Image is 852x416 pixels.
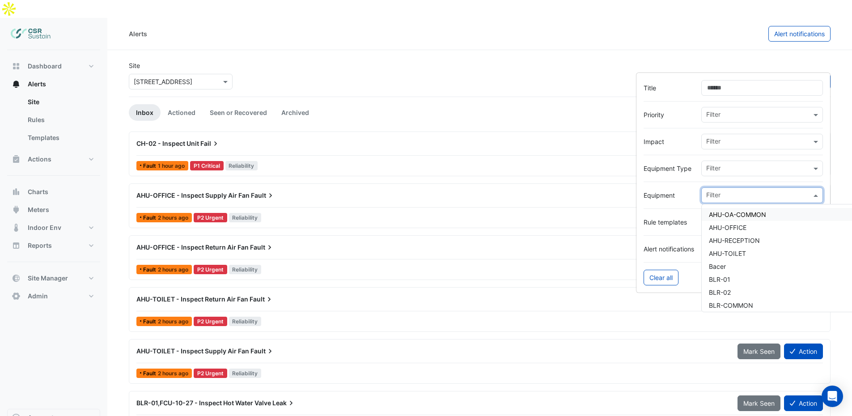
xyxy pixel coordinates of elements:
[738,344,780,359] button: Mark Seen
[743,348,775,355] span: Mark Seen
[12,241,21,250] app-icon: Reports
[12,205,21,214] app-icon: Meters
[12,274,21,283] app-icon: Site Manager
[28,205,49,214] span: Meters
[194,213,227,222] div: P2 Urgent
[705,163,721,175] div: Filter
[705,110,721,121] div: Filter
[190,161,224,170] div: P1 Critical
[644,83,694,93] label: Title
[644,110,694,119] label: Priority
[251,191,275,200] span: Fault
[143,267,158,272] span: Fault
[12,80,21,89] app-icon: Alerts
[194,369,227,378] div: P2 Urgent
[644,137,694,146] label: Impact
[822,386,843,407] div: Open Intercom Messenger
[709,250,746,257] span: AHU-TOILET
[7,237,100,255] button: Reports
[28,241,52,250] span: Reports
[784,344,823,359] button: Action
[12,187,21,196] app-icon: Charts
[229,265,262,274] span: Reliability
[7,75,100,93] button: Alerts
[136,347,249,355] span: AHU-TOILET - Inspect Supply Air Fan
[136,399,271,407] span: BLR-01,FCU-10-27 - Inspect Hot Water Valve
[644,244,694,254] label: Alert notifications
[12,292,21,301] app-icon: Admin
[709,289,731,296] span: BLR-02
[709,224,746,231] span: AHU-OFFICE
[158,214,188,221] span: Tue 30-Sep-2025 07:15 BST
[129,104,161,121] a: Inbox
[709,301,753,309] span: BLR-COMMON
[7,219,100,237] button: Indoor Env
[158,370,188,377] span: Tue 30-Sep-2025 07:15 BST
[229,213,262,222] span: Reliability
[738,395,780,411] button: Mark Seen
[644,217,694,227] label: Rule templates
[7,93,100,150] div: Alerts
[158,318,188,325] span: Tue 30-Sep-2025 07:15 BST
[250,347,275,356] span: Fault
[7,57,100,75] button: Dashboard
[774,30,825,38] span: Alert notifications
[784,395,823,411] button: Action
[274,104,316,121] a: Archived
[11,25,51,43] img: Company Logo
[705,190,721,202] div: Filter
[28,223,61,232] span: Indoor Env
[143,319,158,324] span: Fault
[21,111,100,129] a: Rules
[136,295,248,303] span: AHU-TOILET - Inspect Return Air Fan
[21,93,100,111] a: Site
[203,104,274,121] a: Seen or Recovered
[7,201,100,219] button: Meters
[143,215,158,221] span: Fault
[194,265,227,274] div: P2 Urgent
[12,155,21,164] app-icon: Actions
[7,269,100,287] button: Site Manager
[143,371,158,376] span: Fault
[709,263,726,270] span: Bacer
[229,317,262,326] span: Reliability
[28,292,48,301] span: Admin
[644,164,694,173] label: Equipment Type
[136,243,249,251] span: AHU-OFFICE - Inspect Return Air Fan
[158,162,185,169] span: Tue 30-Sep-2025 08:15 BST
[709,237,760,244] span: AHU-RECEPTION
[28,187,48,196] span: Charts
[200,139,220,148] span: Fail
[709,211,766,218] span: AHU-OA-COMMON
[705,136,721,148] div: Filter
[129,61,140,70] label: Site
[194,317,227,326] div: P2 Urgent
[7,183,100,201] button: Charts
[136,140,199,147] span: CH-02 - Inspect Unit
[12,62,21,71] app-icon: Dashboard
[28,274,68,283] span: Site Manager
[768,26,831,42] button: Alert notifications
[250,295,274,304] span: Fault
[7,287,100,305] button: Admin
[161,104,203,121] a: Actioned
[709,276,730,283] span: BLR-01
[644,270,678,285] button: Clear all
[28,155,51,164] span: Actions
[28,62,62,71] span: Dashboard
[158,266,188,273] span: Tue 30-Sep-2025 07:15 BST
[743,399,775,407] span: Mark Seen
[250,243,274,252] span: Fault
[28,80,46,89] span: Alerts
[272,399,296,408] span: Leak
[143,163,158,169] span: Fault
[21,129,100,147] a: Templates
[225,161,258,170] span: Reliability
[136,191,250,199] span: AHU-OFFICE - Inspect Supply Air Fan
[229,369,262,378] span: Reliability
[12,223,21,232] app-icon: Indoor Env
[644,191,694,200] label: Equipment
[7,150,100,168] button: Actions
[129,29,147,38] div: Alerts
